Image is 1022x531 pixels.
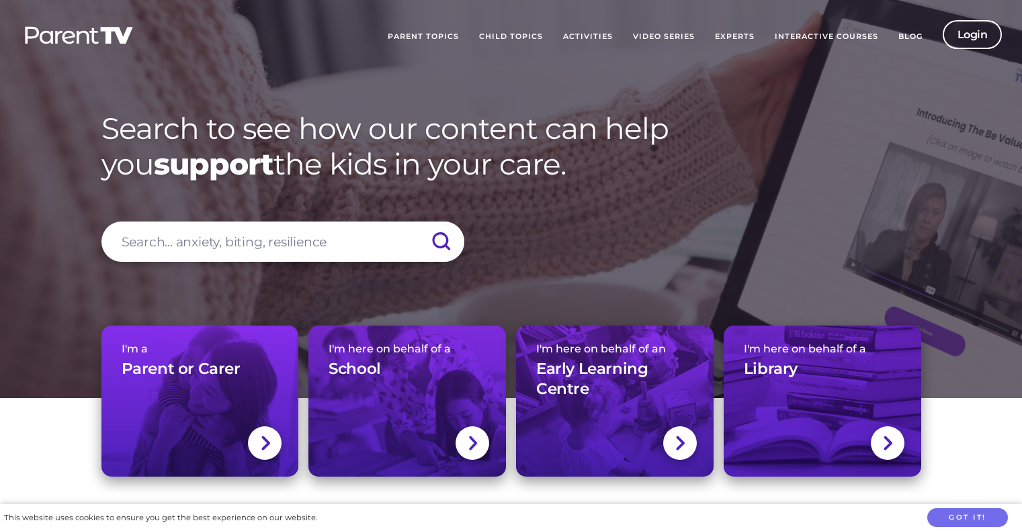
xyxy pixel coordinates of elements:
h3: Parent or Carer [122,359,241,379]
img: svg+xml;base64,PHN2ZyBlbmFibGUtYmFja2dyb3VuZD0ibmV3IDAgMCAxNC44IDI1LjciIHZpZXdCb3g9IjAgMCAxNC44ID... [260,434,270,452]
a: I'm here on behalf of aLibrary [724,326,921,477]
span: I'm a [122,342,279,355]
span: I'm here on behalf of an [536,342,693,355]
a: I'm here on behalf of aSchool [308,326,506,477]
a: I'm here on behalf of anEarly Learning Centre [516,326,714,477]
img: svg+xml;base64,PHN2ZyBlbmFibGUtYmFja2dyb3VuZD0ibmV3IDAgMCAxNC44IDI1LjciIHZpZXdCb3g9IjAgMCAxNC44ID... [675,434,685,452]
button: Got it! [927,508,1008,528]
input: Submit [417,222,464,262]
a: Video Series [623,20,705,54]
h3: Library [744,359,798,379]
a: I'm aParent or Carer [101,326,299,477]
a: Login [943,20,1003,49]
a: Parent Topics [378,20,469,54]
h3: School [329,359,381,379]
img: parenttv-logo-white.4c85aaf.svg [24,26,134,45]
a: Interactive Courses [765,20,888,54]
div: This website uses cookies to ensure you get the best experience on our website. [4,511,317,525]
strong: support [154,146,273,182]
h1: Search to see how our content can help you the kids in your care. [101,111,921,182]
input: Search... anxiety, biting, resilience [101,222,464,262]
img: svg+xml;base64,PHN2ZyBlbmFibGUtYmFja2dyb3VuZD0ibmV3IDAgMCAxNC44IDI1LjciIHZpZXdCb3g9IjAgMCAxNC44ID... [468,434,478,452]
a: Child Topics [469,20,553,54]
span: I'm here on behalf of a [744,342,901,355]
a: Experts [705,20,765,54]
a: Activities [553,20,623,54]
h3: Early Learning Centre [536,359,693,399]
img: svg+xml;base64,PHN2ZyBlbmFibGUtYmFja2dyb3VuZD0ibmV3IDAgMCAxNC44IDI1LjciIHZpZXdCb3g9IjAgMCAxNC44ID... [882,434,892,452]
a: Blog [888,20,933,54]
span: I'm here on behalf of a [329,342,486,355]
